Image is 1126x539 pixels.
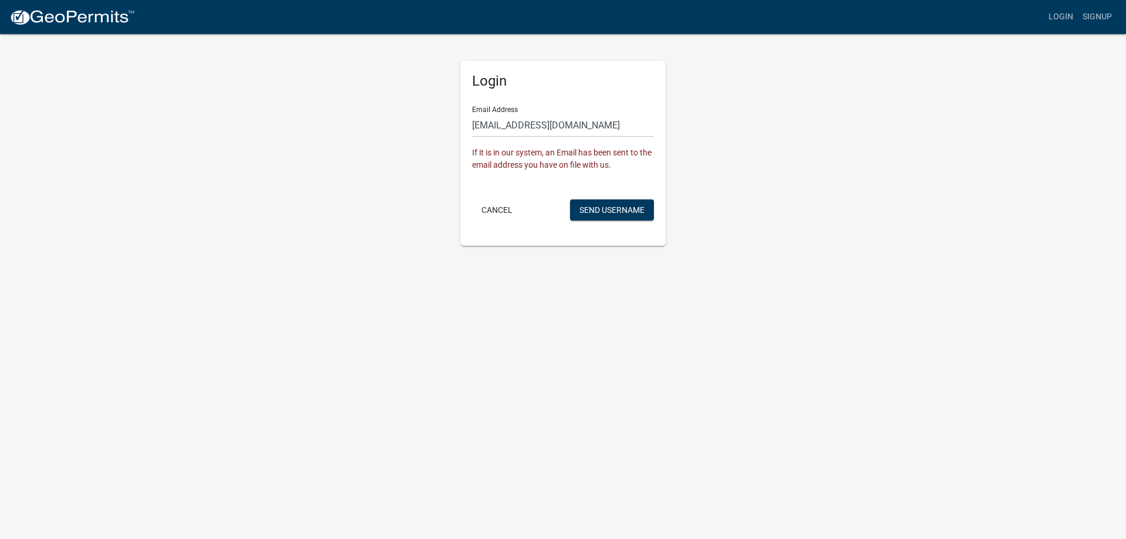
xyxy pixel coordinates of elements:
[472,147,654,171] div: If it is in our system, an Email has been sent to the email address you have on file with us.
[472,73,654,90] h5: Login
[1044,6,1078,28] a: Login
[1078,6,1117,28] a: Signup
[472,199,522,221] button: Cancel
[570,199,654,221] button: Send Username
